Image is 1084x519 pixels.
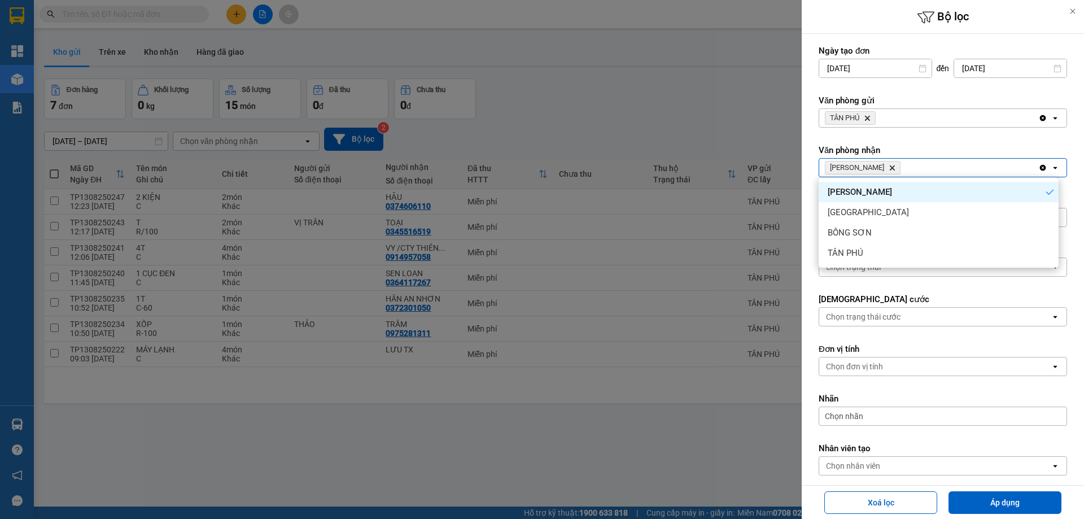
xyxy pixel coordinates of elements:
[826,460,880,472] div: Chọn nhân viên
[73,35,164,49] div: HẬU
[819,145,1067,156] label: Văn phòng nhận
[954,59,1066,77] input: Select a date.
[828,207,909,218] span: [GEOGRAPHIC_DATA]
[826,361,883,372] div: Chọn đơn vị tính
[889,164,895,171] svg: Delete
[819,294,1067,305] label: [DEMOGRAPHIC_DATA] cước
[1051,312,1060,321] svg: open
[948,491,1061,514] button: Áp dụng
[1051,114,1060,123] svg: open
[1051,461,1060,470] svg: open
[864,115,871,121] svg: Delete
[828,186,892,198] span: [PERSON_NAME]
[819,393,1067,404] label: Nhãn
[937,63,950,74] span: đến
[73,10,164,35] div: [PERSON_NAME]
[903,162,904,173] input: Selected TAM QUAN.
[824,491,937,514] button: Xoá lọc
[10,11,27,23] span: Gửi:
[828,227,872,238] span: BỒNG SƠN
[819,45,1067,56] label: Ngày tạo đơn
[1038,114,1047,123] svg: Clear all
[1051,163,1060,172] svg: open
[10,10,65,37] div: TÂN PHÚ
[819,443,1067,454] label: Nhân viên tạo
[828,247,863,259] span: TÂN PHÚ
[1051,362,1060,371] svg: open
[802,8,1084,26] h6: Bộ lọc
[878,112,879,124] input: Selected TÂN PHÚ.
[73,10,100,21] span: Nhận:
[819,95,1067,106] label: Văn phòng gửi
[819,177,1059,268] ul: Menu
[830,114,859,123] span: TÂN PHÚ
[73,64,124,104] span: AN NHƠN
[826,311,901,322] div: Chọn trạng thái cước
[825,161,901,175] span: TAM QUAN, close by backspace
[825,111,876,125] span: TÂN PHÚ, close by backspace
[819,343,1067,355] label: Đơn vị tính
[825,411,863,422] span: Chọn nhãn
[830,163,884,172] span: TAM QUAN
[73,71,90,82] span: DĐ:
[1038,163,1047,172] svg: Clear all
[819,59,932,77] input: Select a date.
